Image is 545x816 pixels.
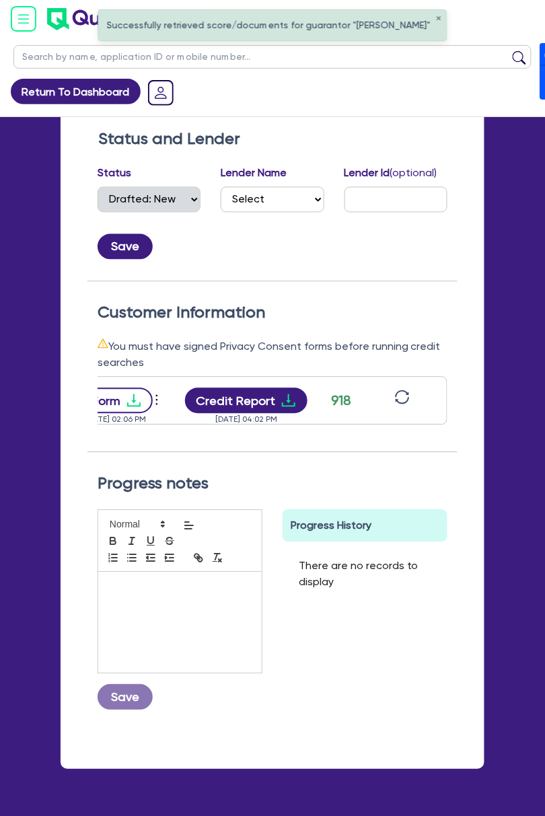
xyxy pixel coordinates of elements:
[391,390,414,413] button: sync
[185,388,308,414] button: Credit Reportdownload
[99,10,447,40] div: Successfully retrieved score/documents for guarantor "[PERSON_NAME]"
[98,338,108,349] span: warning
[390,167,437,180] span: (optional)
[98,303,447,323] h2: Customer Information
[11,6,36,32] img: icon-menu-open
[436,15,441,22] button: ✕
[11,79,141,104] a: Return To Dashboard
[324,391,358,411] div: 918
[153,390,164,412] button: Dropdown toggle
[98,234,153,260] button: Save
[150,390,163,410] span: more
[344,165,437,182] label: Lender Id
[47,8,207,30] img: quest-connect-logo-blue
[281,393,297,409] span: download
[98,685,153,710] button: Save
[98,338,447,371] div: You must have signed Privacy Consent forms before running credit searches
[98,165,131,182] label: Status
[126,393,142,409] span: download
[143,75,178,110] a: Dropdown toggle
[221,165,287,182] label: Lender Name
[395,390,410,405] span: sync
[283,510,447,542] div: Progress History
[13,45,532,69] input: Search by name, application ID or mobile number...
[98,474,447,494] h2: Progress notes
[283,542,447,607] div: There are no records to display
[98,130,447,149] h2: Status and Lender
